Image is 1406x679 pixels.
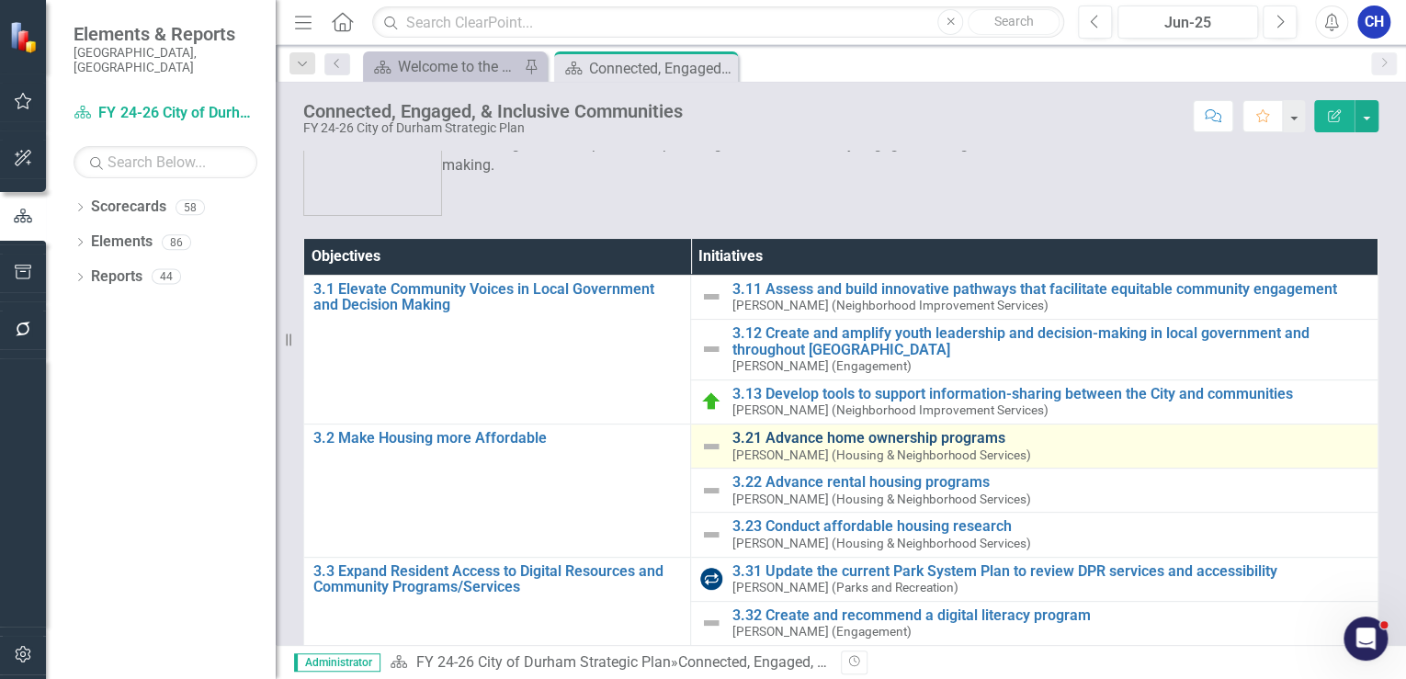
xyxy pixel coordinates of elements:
[390,652,827,673] div: »
[677,653,976,671] div: Connected, Engaged, & Inclusive Communities
[731,403,1048,417] small: [PERSON_NAME] (Neighborhood Improvement Services)
[313,430,681,447] a: 3.2 Make Housing more Affordable
[368,55,519,78] a: Welcome to the FY [DATE]-[DATE] Strategic Plan Landing Page!
[700,524,722,546] img: Not Defined
[1117,6,1258,39] button: Jun-25
[700,390,722,413] img: On Target
[691,513,1378,557] td: Double-Click to Edit Right Click for Context Menu
[9,21,41,53] img: ClearPoint Strategy
[731,563,1368,580] a: 3.31 Update the current Park System Plan to review DPR services and accessibility
[731,448,1030,462] small: [PERSON_NAME] (Housing & Neighborhood Services)
[91,232,153,253] a: Elements
[415,653,670,671] a: FY 24-26 City of Durham Strategic Plan
[700,338,722,360] img: Not Defined
[1124,12,1252,34] div: Jun-25
[691,379,1378,424] td: Double-Click to Edit Right Click for Context Menu
[731,325,1368,357] a: 3.12 Create and amplify youth leadership and decision-making in local government and throughout [...
[691,601,1378,645] td: Double-Click to Edit Right Click for Context Menu
[691,557,1378,601] td: Double-Click to Edit Right Click for Context Menu
[691,320,1378,380] td: Double-Click to Edit Right Click for Context Menu
[731,359,911,373] small: [PERSON_NAME] (Engagement)
[1357,6,1390,39] button: CH
[74,23,257,45] span: Elements & Reports
[1344,617,1388,661] iframe: Intercom live chat
[700,568,722,590] img: Complete/Ongoing
[91,266,142,288] a: Reports
[313,563,681,595] a: 3.3 Expand Resident Access to Digital Resources and Community Programs/Services
[731,299,1048,312] small: [PERSON_NAME] (Neighborhood Improvement Services)
[691,424,1378,469] td: Double-Click to Edit Right Click for Context Menu
[968,9,1060,35] button: Search
[731,492,1030,506] small: [PERSON_NAME] (Housing & Neighborhood Services)
[74,146,257,178] input: Search Below...
[731,430,1368,447] a: 3.21 Advance home ownership programs
[700,436,722,458] img: Not Defined
[176,199,205,215] div: 58
[700,286,722,308] img: Not Defined
[74,103,257,124] a: FY 24-26 City of Durham Strategic Plan
[372,6,1064,39] input: Search ClearPoint...
[691,275,1378,319] td: Double-Click to Edit Right Click for Context Menu
[994,14,1034,28] span: Search
[303,101,683,121] div: Connected, Engaged, & Inclusive Communities
[731,625,911,639] small: [PERSON_NAME] (Engagement)
[731,386,1368,402] a: 3.13 Develop tools to support information-sharing between the City and communities
[304,424,691,558] td: Double-Click to Edit Right Click for Context Menu
[74,45,257,75] small: [GEOGRAPHIC_DATA], [GEOGRAPHIC_DATA]
[700,612,722,634] img: Not Defined
[303,121,683,135] div: FY 24-26 City of Durham Strategic Plan
[700,480,722,502] img: Not Defined
[731,581,958,594] small: [PERSON_NAME] (Parks and Recreation)
[152,269,181,285] div: 44
[294,653,380,672] span: Administrator
[731,537,1030,550] small: [PERSON_NAME] (Housing & Neighborhood Services)
[731,281,1368,298] a: 3.11 Assess and build innovative pathways that facilitate equitable community engagement
[162,234,191,250] div: 86
[731,474,1368,491] a: 3.22 Advance rental housing programs
[731,518,1368,535] a: 3.23 Conduct affordable housing research
[731,607,1368,624] a: 3.32 Create and recommend a digital literacy program
[398,55,519,78] div: Welcome to the FY [DATE]-[DATE] Strategic Plan Landing Page!
[304,275,691,424] td: Double-Click to Edit Right Click for Context Menu
[91,197,166,218] a: Scorecards
[691,469,1378,513] td: Double-Click to Edit Right Click for Context Menu
[313,281,681,313] a: 3.1 Elevate Community Voices in Local Government and Decision Making
[589,57,733,80] div: Connected, Engaged, & Inclusive Communities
